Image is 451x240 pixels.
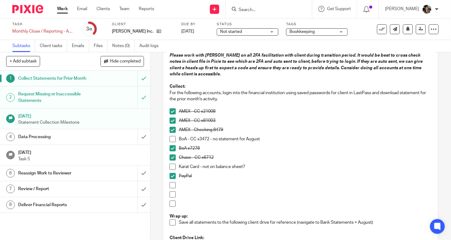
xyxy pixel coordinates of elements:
div: 8 [6,201,15,209]
p: AMEX - Checking 8479 [179,127,432,133]
small: /8 [89,28,92,31]
strong: Wrap up: [170,214,188,218]
label: Tags [286,22,348,27]
h1: Request Missing or Inaccessible Statements [18,90,94,105]
p: Task 5 [18,156,144,162]
p: Chase - CC x6712 [179,154,432,161]
a: Emails [72,40,89,52]
h1: Collect Statements for Prior Month [18,74,94,83]
button: + Add subtask [6,56,40,66]
h1: [DATE] [18,112,144,119]
strong: Collect: [170,84,185,89]
div: 3 [86,26,92,33]
div: 6 [6,169,15,178]
span: Bookkeeping [289,30,315,34]
h1: [DATE] [18,148,144,156]
a: Client tasks [40,40,67,52]
div: 1 [6,74,15,83]
span: Not started [220,30,242,34]
p: Save all statements to the following client drive for reference (navigate to Bank Statements > Au... [179,219,432,226]
label: Task [12,22,74,27]
a: Notes (0) [112,40,135,52]
p: Karat Card - not on balance sheet? [179,164,432,170]
span: Hide completed [110,59,141,64]
h1: Review / Report [18,184,94,194]
span: [DATE] [181,29,194,34]
div: 2 [6,93,15,102]
a: Clients [96,6,110,12]
a: Reports [139,6,154,12]
img: IMG_2906.JPEG [422,4,432,14]
span: Get Support [327,7,351,11]
a: Files [94,40,108,52]
em: Please work with [PERSON_NAME] on all 2FA facilitation with client during transition period. It w... [170,53,424,76]
h1: Deliver Financial Reports [18,200,94,210]
p: BoA x7278 [179,145,432,151]
p: PayPal [179,173,432,179]
p: Statement Collection Milestone [18,119,144,126]
p: [PERSON_NAME] [385,6,419,12]
p: BoA - CC x3472 - no statement for August [179,136,432,142]
input: Search [238,7,293,13]
a: Email [77,6,87,12]
strong: Client Drive Link: [170,236,204,240]
a: Audit logs [139,40,163,52]
a: Subtasks [12,40,35,52]
div: Monthly Close / Reporting - August [12,28,74,34]
div: 7 [6,185,15,193]
p: [PERSON_NAME] Inc. [112,28,154,34]
div: 4 [6,133,15,141]
a: Work [57,6,68,12]
p: AMEX - CC x81003 [179,118,432,124]
label: Client [112,22,174,27]
h1: Reassign Work to Reviewer [18,169,94,178]
h1: Data Processing [18,132,94,142]
p: For the following accounts, login into the financial institution using saved passwords for client... [170,90,432,102]
p: AMEX - CC x21008 [179,108,432,114]
button: Hide completed [100,56,144,66]
a: Team [119,6,129,12]
label: Due by [181,22,209,27]
img: Pixie [12,5,43,13]
label: Status [217,22,278,27]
